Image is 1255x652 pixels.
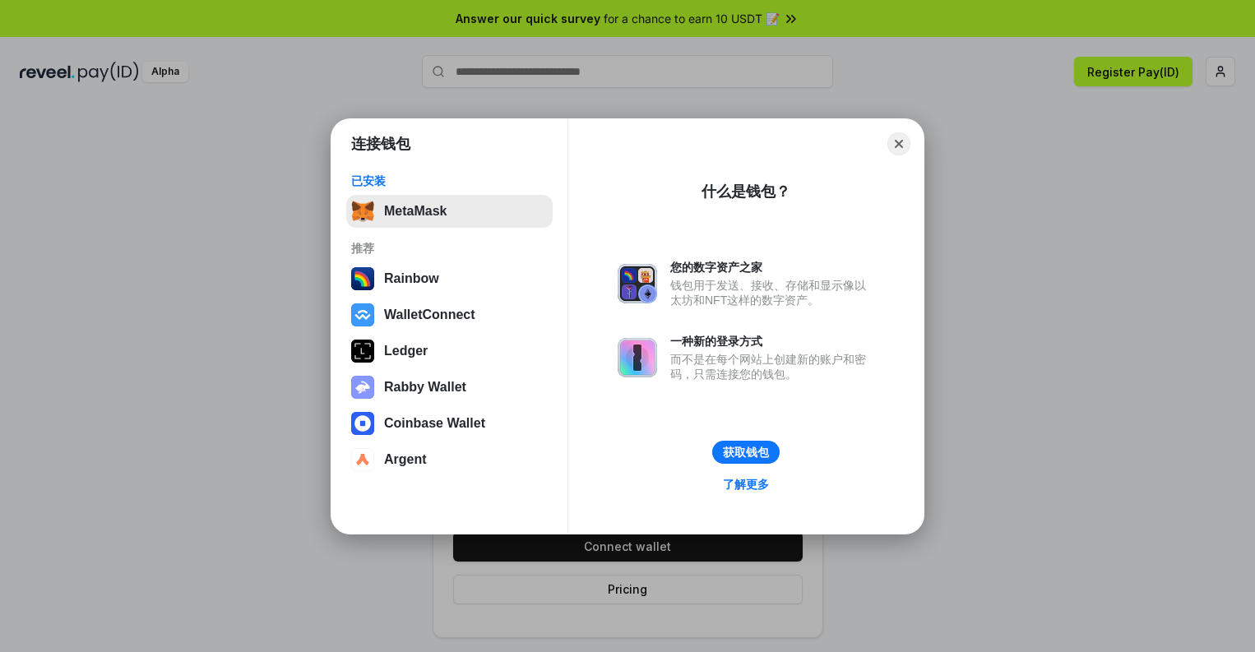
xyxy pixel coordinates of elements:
button: Coinbase Wallet [346,407,553,440]
div: 钱包用于发送、接收、存储和显示像以太坊和NFT这样的数字资产。 [670,278,874,308]
button: Close [887,132,910,155]
div: Ledger [384,344,428,358]
img: svg+xml,%3Csvg%20xmlns%3D%22http%3A%2F%2Fwww.w3.org%2F2000%2Fsvg%22%20fill%3D%22none%22%20viewBox... [351,376,374,399]
button: MetaMask [346,195,553,228]
div: 而不是在每个网站上创建新的账户和密码，只需连接您的钱包。 [670,352,874,381]
button: Argent [346,443,553,476]
button: Rabby Wallet [346,371,553,404]
div: 什么是钱包？ [702,182,790,201]
img: svg+xml,%3Csvg%20width%3D%22120%22%20height%3D%22120%22%20viewBox%3D%220%200%20120%20120%22%20fil... [351,267,374,290]
button: WalletConnect [346,298,553,331]
img: svg+xml,%3Csvg%20xmlns%3D%22http%3A%2F%2Fwww.w3.org%2F2000%2Fsvg%22%20fill%3D%22none%22%20viewBox... [618,264,657,303]
div: 获取钱包 [723,445,769,460]
div: 一种新的登录方式 [670,334,874,349]
button: Ledger [346,335,553,368]
img: svg+xml,%3Csvg%20width%3D%2228%22%20height%3D%2228%22%20viewBox%3D%220%200%2028%2028%22%20fill%3D... [351,303,374,326]
div: 您的数字资产之家 [670,260,874,275]
div: Rainbow [384,271,439,286]
div: WalletConnect [384,308,475,322]
div: 了解更多 [723,477,769,492]
a: 了解更多 [713,474,779,495]
div: Argent [384,452,427,467]
img: svg+xml,%3Csvg%20fill%3D%22none%22%20height%3D%2233%22%20viewBox%3D%220%200%2035%2033%22%20width%... [351,200,374,223]
button: Rainbow [346,262,553,295]
div: Coinbase Wallet [384,416,485,431]
button: 获取钱包 [712,441,780,464]
img: svg+xml,%3Csvg%20width%3D%2228%22%20height%3D%2228%22%20viewBox%3D%220%200%2028%2028%22%20fill%3D... [351,412,374,435]
img: svg+xml,%3Csvg%20xmlns%3D%22http%3A%2F%2Fwww.w3.org%2F2000%2Fsvg%22%20width%3D%2228%22%20height%3... [351,340,374,363]
img: svg+xml,%3Csvg%20xmlns%3D%22http%3A%2F%2Fwww.w3.org%2F2000%2Fsvg%22%20fill%3D%22none%22%20viewBox... [618,338,657,377]
div: MetaMask [384,204,447,219]
div: 推荐 [351,241,548,256]
div: 已安装 [351,173,548,188]
h1: 连接钱包 [351,134,410,154]
div: Rabby Wallet [384,380,466,395]
img: svg+xml,%3Csvg%20width%3D%2228%22%20height%3D%2228%22%20viewBox%3D%220%200%2028%2028%22%20fill%3D... [351,448,374,471]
